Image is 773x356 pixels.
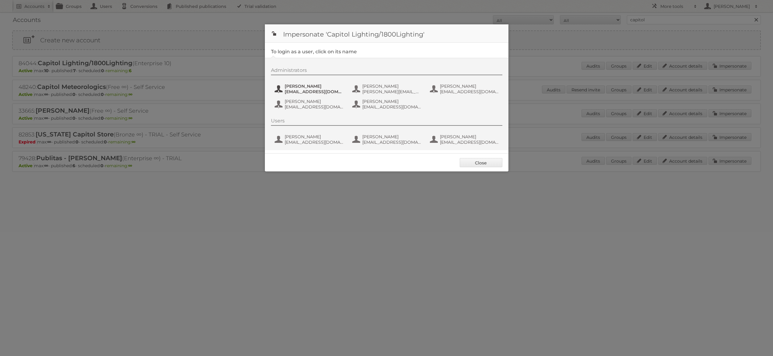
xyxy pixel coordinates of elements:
[362,89,421,94] span: [PERSON_NAME][EMAIL_ADDRESS][DOMAIN_NAME]
[285,104,344,110] span: [EMAIL_ADDRESS][DOMAIN_NAME]
[271,118,502,126] div: Users
[440,83,499,89] span: [PERSON_NAME]
[460,158,502,167] a: Close
[362,99,421,104] span: [PERSON_NAME]
[362,83,421,89] span: [PERSON_NAME]
[285,99,344,104] span: [PERSON_NAME]
[352,98,423,110] button: [PERSON_NAME] [EMAIL_ADDRESS][DOMAIN_NAME]
[285,134,344,139] span: [PERSON_NAME]
[274,133,346,146] button: [PERSON_NAME] [EMAIL_ADDRESS][DOMAIN_NAME]
[265,24,508,43] h1: Impersonate 'Capitol Lighting/1800Lighting'
[362,104,421,110] span: [EMAIL_ADDRESS][DOMAIN_NAME]
[274,98,346,110] button: [PERSON_NAME] [EMAIL_ADDRESS][DOMAIN_NAME]
[362,134,421,139] span: [PERSON_NAME]
[429,83,501,95] button: [PERSON_NAME] [EMAIL_ADDRESS][DOMAIN_NAME]
[271,49,357,55] legend: To login as a user, click on its name
[352,133,423,146] button: [PERSON_NAME] [EMAIL_ADDRESS][DOMAIN_NAME]
[285,89,344,94] span: [EMAIL_ADDRESS][DOMAIN_NAME]
[440,139,499,145] span: [EMAIL_ADDRESS][DOMAIN_NAME]
[285,83,344,89] span: [PERSON_NAME]
[274,83,346,95] button: [PERSON_NAME] [EMAIL_ADDRESS][DOMAIN_NAME]
[440,134,499,139] span: [PERSON_NAME]
[271,67,502,75] div: Administrators
[352,83,423,95] button: [PERSON_NAME] [PERSON_NAME][EMAIL_ADDRESS][DOMAIN_NAME]
[440,89,499,94] span: [EMAIL_ADDRESS][DOMAIN_NAME]
[362,139,421,145] span: [EMAIL_ADDRESS][DOMAIN_NAME]
[429,133,501,146] button: [PERSON_NAME] [EMAIL_ADDRESS][DOMAIN_NAME]
[285,139,344,145] span: [EMAIL_ADDRESS][DOMAIN_NAME]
